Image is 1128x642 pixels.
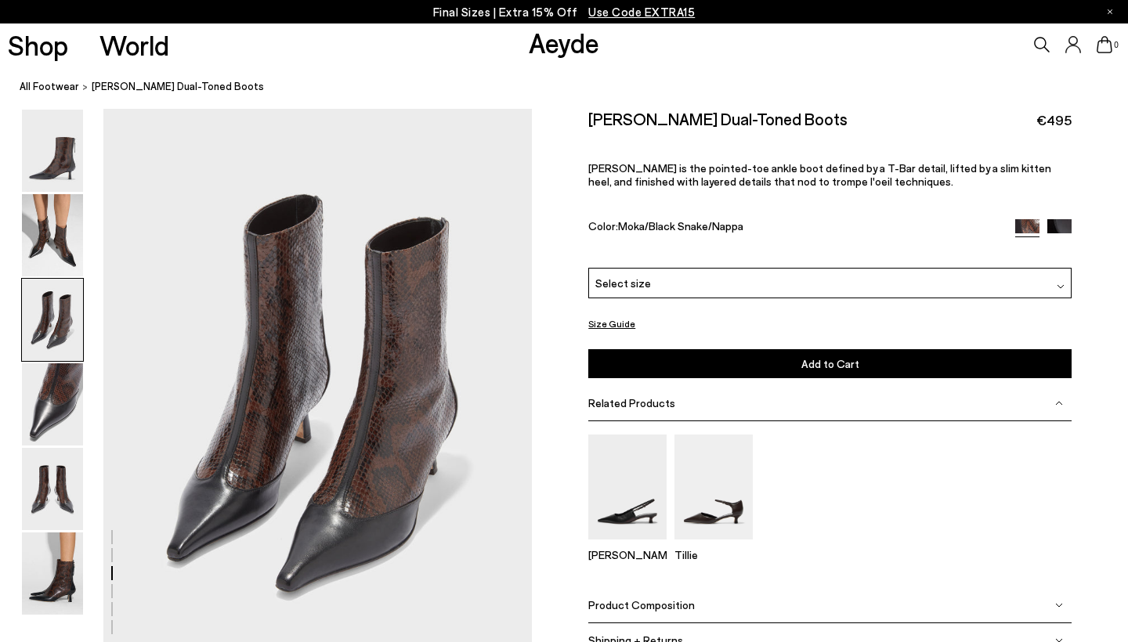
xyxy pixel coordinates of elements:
[588,5,695,19] span: Navigate to /collections/ss25-final-sizes
[1055,399,1063,407] img: svg%3E
[433,2,696,22] p: Final Sizes | Extra 15% Off
[588,396,675,409] span: Related Products
[20,66,1128,109] nav: breadcrumb
[22,110,83,192] img: Sila Dual-Toned Boots - Image 1
[618,218,743,232] span: Moka/Black Snake/Nappa
[588,349,1072,378] button: Add to Cart
[22,279,83,361] img: Sila Dual-Toned Boots - Image 3
[588,314,635,334] button: Size Guide
[801,357,859,370] span: Add to Cart
[588,109,848,128] h2: [PERSON_NAME] Dual-Toned Boots
[595,275,651,291] span: Select size
[529,26,599,59] a: Aeyde
[588,435,667,539] img: Catrina Slingback Pumps
[22,448,83,530] img: Sila Dual-Toned Boots - Image 5
[1097,36,1112,53] a: 0
[1057,283,1065,290] img: svg%3E
[92,78,264,95] span: [PERSON_NAME] Dual-Toned Boots
[1055,601,1063,609] img: svg%3E
[20,78,79,95] a: All Footwear
[1112,41,1120,49] span: 0
[1036,110,1072,130] span: €495
[22,194,83,276] img: Sila Dual-Toned Boots - Image 2
[99,31,169,59] a: World
[8,31,68,59] a: Shop
[588,218,1000,236] div: Color:
[22,363,83,445] img: Sila Dual-Toned Boots - Image 4
[674,435,753,539] img: Tillie Ankle Strap Pumps
[588,161,1072,188] p: [PERSON_NAME] is the pointed-toe ankle boot defined by a T-Bar detail, lifted by a slim kitten he...
[674,548,753,561] p: Tillie
[588,598,695,611] span: Product Composition
[588,548,667,561] p: [PERSON_NAME]
[22,532,83,615] img: Sila Dual-Toned Boots - Image 6
[588,528,667,561] a: Catrina Slingback Pumps [PERSON_NAME]
[674,528,753,561] a: Tillie Ankle Strap Pumps Tillie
